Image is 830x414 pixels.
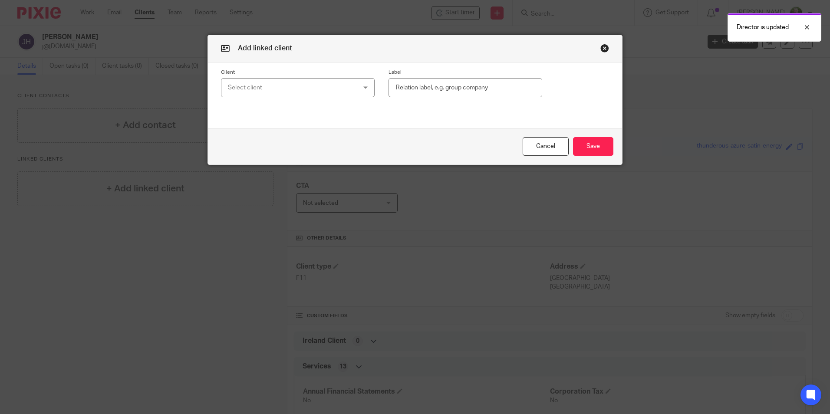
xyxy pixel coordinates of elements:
label: Label [389,69,542,76]
p: Director is updated [737,23,789,32]
button: Save [573,137,613,156]
button: Cancel [523,137,569,156]
div: Select client [228,79,345,97]
label: Client [221,69,375,76]
input: Relation label, e.g. group company [389,78,542,98]
span: Add linked client [238,45,292,52]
